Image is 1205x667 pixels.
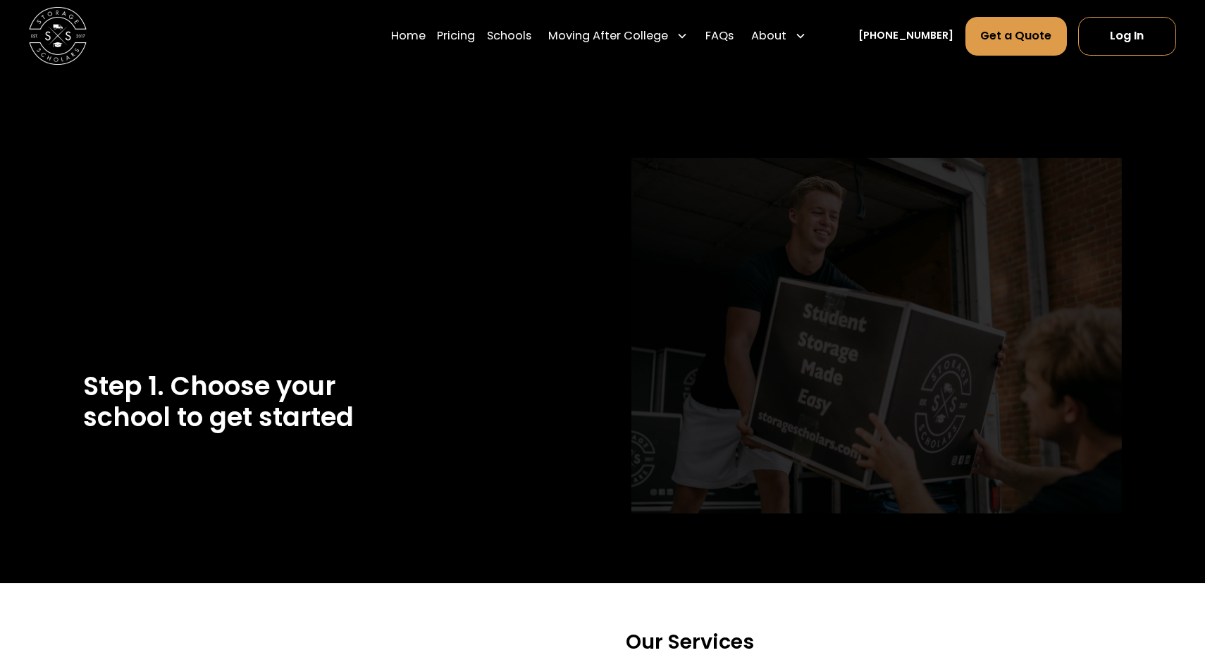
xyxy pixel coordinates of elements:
[83,370,574,432] h2: Step 1. Choose your school to get started
[746,16,812,56] div: About
[29,7,87,65] img: Storage Scholars main logo
[391,16,426,56] a: Home
[751,27,786,45] div: About
[548,27,668,45] div: Moving After College
[437,16,475,56] a: Pricing
[543,16,694,56] div: Moving After College
[858,28,953,43] a: [PHONE_NUMBER]
[705,16,734,56] a: FAQs
[29,7,87,65] a: home
[631,158,1122,530] img: storage scholar
[1078,17,1176,56] a: Log In
[487,16,531,56] a: Schools
[965,17,1067,56] a: Get a Quote
[626,629,1145,655] h3: Our Services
